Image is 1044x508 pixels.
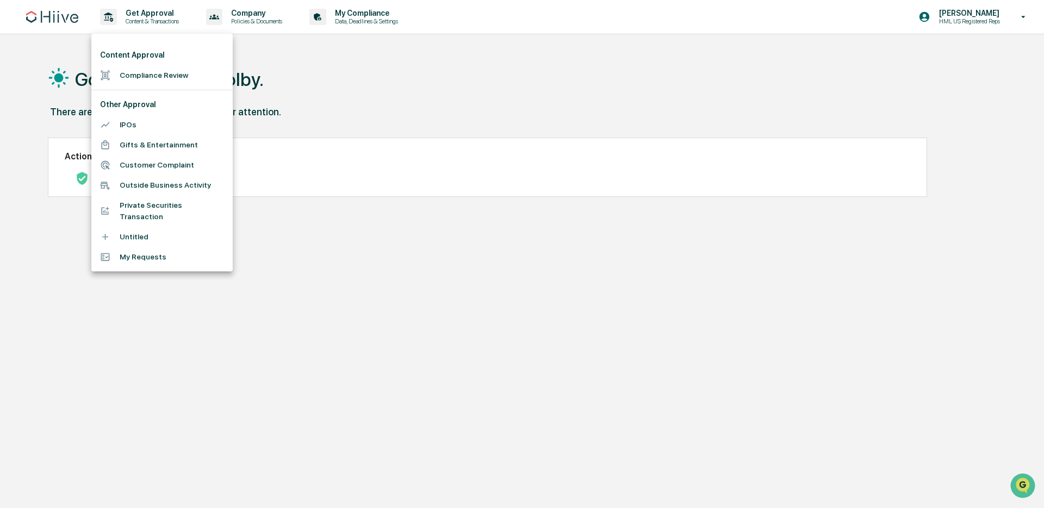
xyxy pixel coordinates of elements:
a: Powered byPylon [77,184,132,193]
a: 🔎Data Lookup [7,153,73,173]
button: Start new chat [185,86,198,100]
span: Pylon [108,184,132,193]
span: Attestations [90,137,135,148]
li: Gifts & Entertainment [91,135,233,155]
div: 🖐️ [11,138,20,147]
li: Customer Complaint [91,155,233,175]
img: 1746055101610-c473b297-6a78-478c-a979-82029cc54cd1 [11,83,30,103]
p: How can we help? [11,23,198,40]
li: My Requests [91,247,233,267]
a: 🖐️Preclearance [7,133,74,152]
div: We're offline, we'll be back soon [37,94,142,103]
li: Content Approval [91,45,233,65]
span: Data Lookup [22,158,69,169]
li: Compliance Review [91,65,233,85]
li: IPOs [91,115,233,135]
div: Start new chat [37,83,178,94]
iframe: Open customer support [1009,472,1039,501]
span: Preclearance [22,137,70,148]
li: Private Securities Transaction [91,195,233,227]
a: 🗄️Attestations [74,133,139,152]
li: Untitled [91,227,233,247]
li: Other Approval [91,95,233,115]
div: 🗄️ [79,138,88,147]
li: Outside Business Activity [91,175,233,195]
input: Clear [28,49,179,61]
div: 🔎 [11,159,20,168]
